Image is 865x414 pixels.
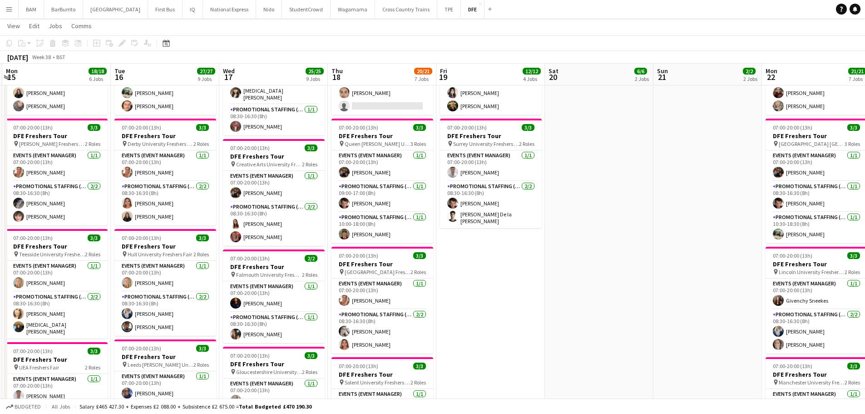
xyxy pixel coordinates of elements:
[79,403,311,410] div: Salary £465 427.30 + Expenses £2 088.00 + Subsistence £2 675.00 =
[239,403,311,410] span: Total Budgeted £470 190.30
[331,0,375,18] button: Wagamama
[29,22,40,30] span: Edit
[203,0,256,18] button: National Express
[83,0,148,18] button: [GEOGRAPHIC_DATA]
[7,53,28,62] div: [DATE]
[7,22,20,30] span: View
[183,0,203,18] button: IQ
[375,0,437,18] button: Cross Country Trains
[44,0,83,18] button: BarBurrito
[19,0,44,18] button: BAM
[256,0,282,18] button: Nido
[15,404,41,410] span: Budgeted
[437,0,461,18] button: TPE
[30,54,53,60] span: Week 38
[461,0,484,18] button: DFE
[4,20,24,32] a: View
[5,402,42,412] button: Budgeted
[282,0,331,18] button: StudentCrowd
[148,0,183,18] button: First Bus
[50,403,72,410] span: All jobs
[49,22,62,30] span: Jobs
[71,22,92,30] span: Comms
[25,20,43,32] a: Edit
[68,20,95,32] a: Comms
[45,20,66,32] a: Jobs
[56,54,65,60] div: BST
